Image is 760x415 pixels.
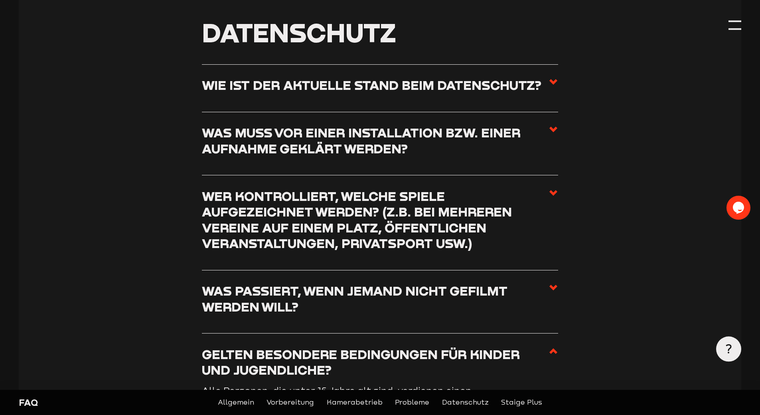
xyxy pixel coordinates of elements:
iframe: chat widget [726,196,752,220]
a: Vorbereitung [266,397,314,408]
h3: Wie ist der aktuelle Stand beim Datenschutz? [202,77,541,93]
h3: Was muss vor einer Installation bzw. einer Aufnahme geklärt werden? [202,125,549,156]
a: Probleme [395,397,429,408]
h3: Wer kontrolliert, welche Spiele aufgezeichnet werden? (z.B. bei mehreren Vereine auf einem Platz,... [202,188,549,251]
a: Allgemein [218,397,254,408]
div: FAQ [19,396,192,409]
a: Staige Plus [501,397,542,408]
h3: Was passiert, wenn jemand nicht gefilmt werden will? [202,283,549,314]
a: Datenschutz [442,397,489,408]
a: Kamerabetrieb [327,397,383,408]
span: Datenschutz [202,17,396,48]
h3: Gelten besondere Bedingungen für Kinder und Jugendliche? [202,346,549,378]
